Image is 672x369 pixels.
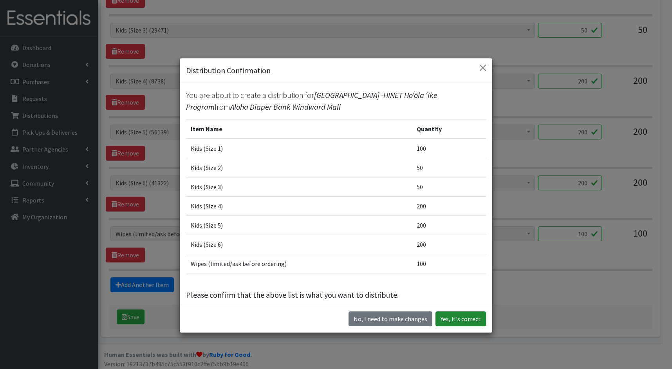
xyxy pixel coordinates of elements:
[186,119,412,139] th: Item Name
[412,235,486,254] td: 200
[477,62,489,74] button: Close
[186,177,412,197] td: Kids (Size 3)
[186,197,412,216] td: Kids (Size 4)
[412,197,486,216] td: 200
[186,216,412,235] td: Kids (Size 5)
[412,119,486,139] th: Quantity
[186,139,412,158] td: Kids (Size 1)
[186,89,486,113] p: You are about to create a distribution for from
[435,311,486,326] button: Yes, it's correct
[186,254,412,273] td: Wipes (limited/ask before ordering)
[230,102,341,112] span: Aloha Diaper Bank Windward Mall
[186,65,271,76] h5: Distribution Confirmation
[412,177,486,197] td: 50
[349,311,432,326] button: No I need to make changes
[412,254,486,273] td: 100
[412,139,486,158] td: 100
[186,289,486,301] p: Please confirm that the above list is what you want to distribute.
[412,158,486,177] td: 50
[186,235,412,254] td: Kids (Size 6)
[412,216,486,235] td: 200
[186,158,412,177] td: Kids (Size 2)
